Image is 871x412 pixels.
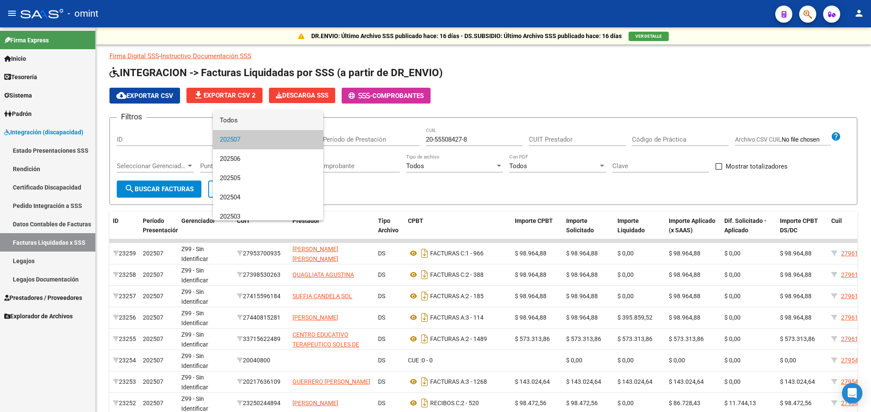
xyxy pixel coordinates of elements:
span: 202507 [220,130,316,149]
span: 202506 [220,149,316,169]
div: Open Intercom Messenger [842,383,862,403]
span: 202504 [220,188,316,207]
span: 202505 [220,169,316,188]
span: 202503 [220,207,316,226]
span: Todos [220,111,316,130]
